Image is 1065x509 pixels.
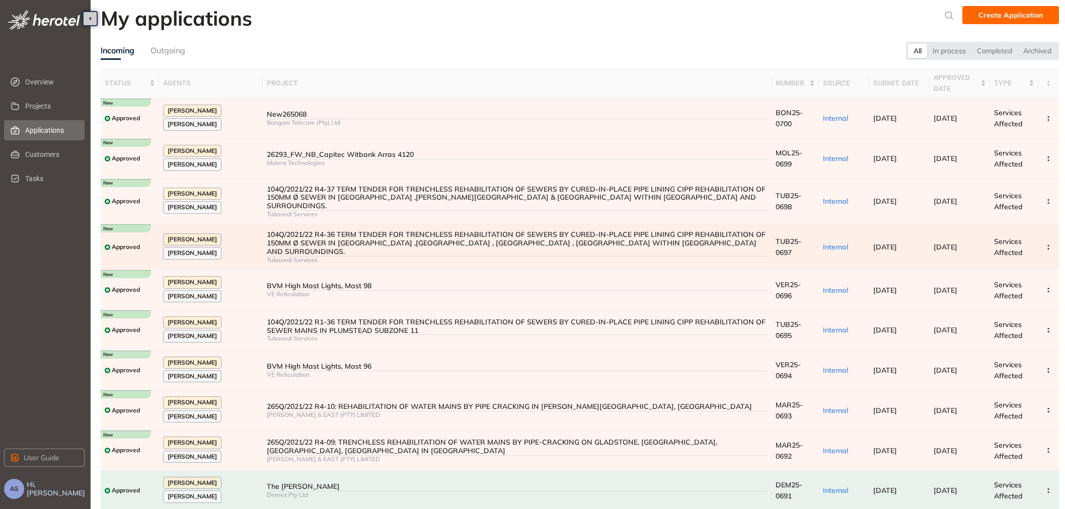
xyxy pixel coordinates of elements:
span: Services Affected [994,360,1023,380]
span: Services Affected [994,400,1023,420]
span: [DATE] [934,325,957,334]
span: [DATE] [934,446,957,455]
span: [PERSON_NAME] [168,190,217,197]
span: MAR25-0692 [776,441,803,461]
th: number [772,68,819,99]
button: AS [4,479,24,499]
button: User Guide [4,449,85,467]
span: Services Affected [994,148,1023,168]
span: Approved [112,447,140,454]
span: Approved [112,487,140,494]
span: Internal [823,242,848,251]
span: [DATE] [873,154,897,163]
img: logo [8,10,80,30]
div: All [908,44,927,58]
span: Approved [112,198,140,205]
div: [PERSON_NAME] & EAST (PTY) LIMITED [267,456,768,463]
div: New265068 [267,110,768,119]
div: Bongani Telecom (Pty) Ltd [267,119,768,126]
span: [PERSON_NAME] [168,373,217,380]
span: [PERSON_NAME] [168,493,217,500]
div: The [PERSON_NAME] [267,482,768,491]
span: [PERSON_NAME] [168,147,217,154]
div: Archived [1018,44,1057,58]
span: Approved [112,326,140,333]
span: [DATE] [934,406,957,415]
span: [DATE] [873,406,897,415]
span: [PERSON_NAME] [168,319,217,326]
div: 26293_FW_NB_Capitec Witbank Arras 4120 [267,150,768,159]
span: [DATE] [873,446,897,455]
span: [PERSON_NAME] [168,413,217,420]
div: 104Q/2021/22 R4-37 TERM TENDER FOR TRENCHLESS REHABILITATION OF SEWERS BY CURED-IN-PLACE PIPE LIN... [267,185,768,210]
div: Incoming [101,44,134,57]
span: Internal [823,366,848,375]
span: [DATE] [934,114,957,123]
span: [DATE] [934,154,957,163]
div: Demex Pty Ltd [267,491,768,498]
div: Tuboseal Services [267,257,768,264]
span: BON25-0700 [776,108,803,128]
span: VER25-0694 [776,360,801,380]
span: Tasks [25,168,77,189]
span: Create Application [978,10,1043,21]
span: Internal [823,154,848,163]
span: type [994,77,1027,89]
div: Completed [971,44,1018,58]
span: Approved [112,407,140,414]
div: 104Q/2021/22 R4-36 TERM TENDER FOR TRENCHLESS REHABILITATION OF SEWERS BY CURED-IN-PLACE PIPE LIN... [267,230,768,256]
span: Overview [25,72,77,92]
span: TUB25-0697 [776,237,801,257]
span: [PERSON_NAME] [168,204,217,211]
span: [PERSON_NAME] [168,359,217,366]
span: [DATE] [934,486,957,495]
div: BVM High Mast Lights, Mast 96 [267,362,768,371]
div: VE Reticulation [267,291,768,298]
span: Approved [112,115,140,122]
span: [PERSON_NAME] [168,439,217,446]
th: submit. date [869,68,930,99]
div: 265Q/2021/22 R4-10: REHABILITATION OF WATER MAINS BY PIPE CRACKING IN [PERSON_NAME][GEOGRAPHIC_DA... [267,402,768,411]
span: [PERSON_NAME] [168,121,217,128]
span: [PERSON_NAME] [168,161,217,168]
div: Outgoing [150,44,185,57]
span: status [105,77,147,89]
span: [DATE] [873,114,897,123]
span: Approved [112,367,140,374]
span: Approved [112,286,140,293]
span: Services Affected [994,191,1023,211]
span: Services Affected [994,441,1023,461]
span: Internal [823,325,848,334]
span: [DATE] [934,286,957,295]
th: source [819,68,869,99]
span: [PERSON_NAME] [168,293,217,300]
span: TUB25-0695 [776,320,801,340]
span: DEM25-0691 [776,480,802,500]
span: MAR25-0693 [776,400,803,420]
th: agents [159,68,263,99]
th: approved date [930,68,990,99]
span: [DATE] [934,242,957,251]
span: Hi, [PERSON_NAME] [27,480,87,497]
span: Internal [823,446,848,455]
span: [DATE] [873,486,897,495]
span: [PERSON_NAME] [168,399,217,406]
span: [PERSON_NAME] [168,332,217,340]
span: [PERSON_NAME] [168,249,217,257]
span: MOL25-0699 [776,148,802,168]
span: Internal [823,406,848,415]
th: project [263,68,772,99]
span: Services Affected [994,280,1023,300]
span: Approved [112,243,140,250]
span: Services Affected [994,237,1023,257]
div: VE Reticulation [267,371,768,378]
span: Customers [25,144,77,164]
h2: My applications [101,6,252,30]
span: User Guide [24,452,59,463]
span: approved date [934,72,978,94]
span: Projects [25,96,77,116]
span: number [776,77,807,89]
span: [PERSON_NAME] [168,479,217,486]
span: [DATE] [873,366,897,375]
span: TUB25-0698 [776,191,801,211]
